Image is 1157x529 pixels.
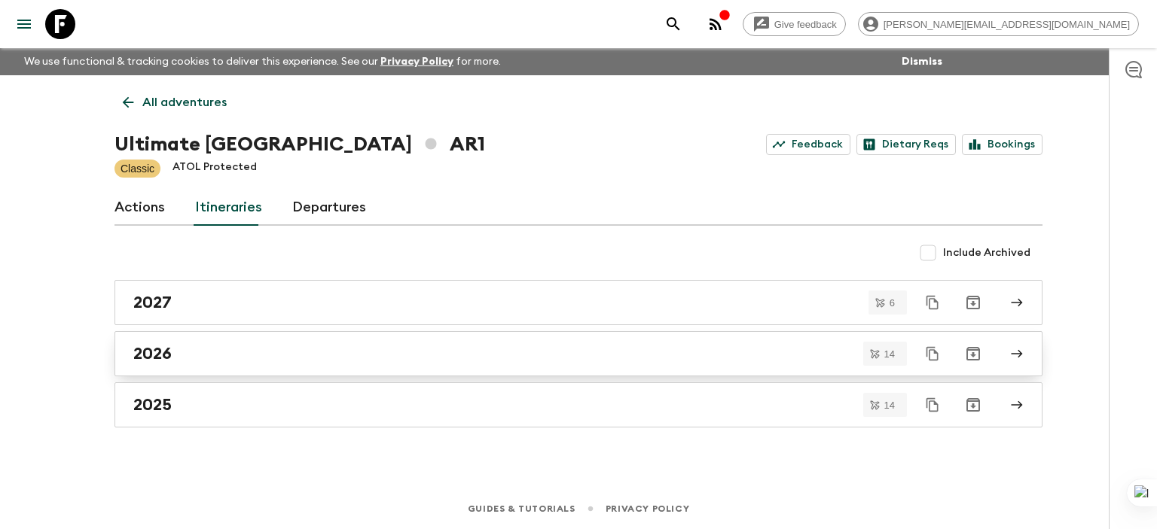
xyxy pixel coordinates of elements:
span: 14 [875,400,904,410]
button: Duplicate [919,391,946,418]
span: 14 [875,349,904,359]
a: Privacy Policy [380,56,453,67]
a: Bookings [962,134,1043,155]
h1: Ultimate [GEOGRAPHIC_DATA] AR1 [114,129,485,160]
button: Archive [958,287,988,318]
a: 2027 [114,280,1043,325]
p: ATOL Protected [172,160,257,178]
p: Classic [121,161,154,176]
a: Itineraries [195,190,262,226]
p: All adventures [142,93,227,111]
button: search adventures [658,9,688,39]
a: Privacy Policy [606,500,689,517]
button: Archive [958,339,988,369]
a: Actions [114,190,165,226]
a: Feedback [766,134,850,155]
a: Dietary Reqs [856,134,956,155]
p: We use functional & tracking cookies to deliver this experience. See our for more. [18,48,507,75]
h2: 2026 [133,344,172,363]
button: Dismiss [898,51,946,72]
span: Include Archived [943,245,1030,260]
button: Archive [958,390,988,420]
a: Departures [292,190,366,226]
span: 6 [881,298,904,308]
h2: 2025 [133,395,172,415]
button: Duplicate [919,289,946,316]
span: [PERSON_NAME][EMAIL_ADDRESS][DOMAIN_NAME] [875,19,1138,30]
a: Give feedback [743,12,846,36]
a: 2025 [114,382,1043,427]
a: All adventures [114,87,235,117]
a: Guides & Tutorials [468,500,575,517]
h2: 2027 [133,293,172,312]
div: [PERSON_NAME][EMAIL_ADDRESS][DOMAIN_NAME] [858,12,1139,36]
button: Duplicate [919,340,946,367]
a: 2026 [114,331,1043,376]
span: Give feedback [766,19,845,30]
button: menu [9,9,39,39]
